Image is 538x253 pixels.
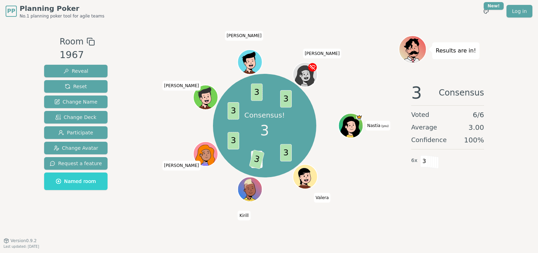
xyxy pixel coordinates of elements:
span: Change Deck [55,114,96,121]
button: Reset [44,80,108,93]
span: 100 % [464,135,484,145]
span: 3 [280,90,292,108]
span: Click to change your name [303,49,342,58]
button: Participate [44,126,108,139]
span: Last updated: [DATE] [4,245,39,248]
button: Click to change your avatar [339,114,363,137]
p: Results are in! [436,46,476,56]
span: Confidence [411,135,447,145]
span: Click to change your name [314,193,331,203]
span: 3.00 [468,122,484,132]
div: New! [484,2,504,10]
span: 3 [280,144,292,162]
span: Reveal [63,68,88,75]
span: Reset [65,83,87,90]
button: Request a feature [44,157,108,170]
span: Planning Poker [20,3,104,13]
button: Change Name [44,96,108,108]
span: Participate [58,129,93,136]
button: New! [480,5,492,17]
span: 3 [228,102,239,120]
button: Reveal [44,65,108,77]
span: Click to change your name [238,211,250,220]
a: Log in [506,5,532,17]
span: Average [411,122,437,132]
span: Click to change your name [365,121,390,131]
span: Room [60,35,83,48]
span: Voted [411,110,429,120]
span: Nastia is the host [356,114,363,120]
button: Version0.9.2 [4,238,37,244]
button: Named room [44,173,108,190]
span: Click to change your name [162,81,201,91]
span: Click to change your name [162,161,201,171]
span: Named room [56,178,96,185]
span: Version 0.9.2 [11,238,37,244]
span: 3 [251,84,263,101]
div: 1967 [60,48,95,62]
span: 3 [420,155,428,167]
span: Change Name [54,98,97,105]
span: 6 x [411,157,418,164]
p: Consensus! [242,110,287,121]
span: Change Avatar [54,145,98,152]
span: (you) [380,125,389,128]
span: PP [7,7,15,15]
span: 3 [260,120,269,141]
button: Change Avatar [44,142,108,154]
span: 3 [228,132,239,149]
span: Consensus [439,84,484,101]
span: 3 [411,84,422,101]
span: Click to change your name [225,31,263,41]
span: 3 [249,149,265,169]
span: 6 / 6 [473,110,484,120]
button: Change Deck [44,111,108,124]
span: No.1 planning poker tool for agile teams [20,13,104,19]
a: PPPlanning PokerNo.1 planning poker tool for agile teams [6,3,104,19]
span: Request a feature [50,160,102,167]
